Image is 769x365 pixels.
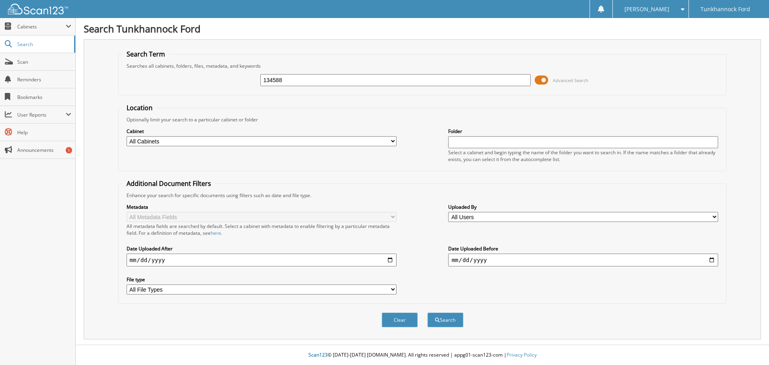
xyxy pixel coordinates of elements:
legend: Additional Document Filters [123,179,215,188]
input: start [127,254,397,266]
img: scan123-logo-white.svg [8,4,68,14]
span: Bookmarks [17,94,71,101]
button: Search [427,313,463,327]
label: Folder [448,128,718,135]
span: [PERSON_NAME] [624,7,669,12]
div: All metadata fields are searched by default. Select a cabinet with metadata to enable filtering b... [127,223,397,236]
span: Help [17,129,71,136]
div: Select a cabinet and begin typing the name of the folder you want to search in. If the name match... [448,149,718,163]
h1: Search Tunkhannock Ford [84,22,761,35]
div: Optionally limit your search to a particular cabinet or folder [123,116,723,123]
a: here [211,230,221,236]
span: Search [17,41,70,48]
a: Privacy Policy [507,351,537,358]
span: Scan [17,58,71,65]
label: Date Uploaded After [127,245,397,252]
input: end [448,254,718,266]
div: © [DATE]-[DATE] [DOMAIN_NAME]. All rights reserved | appg01-scan123-com | [76,345,769,365]
span: Scan123 [308,351,328,358]
label: Uploaded By [448,204,718,210]
label: Cabinet [127,128,397,135]
span: Cabinets [17,23,66,30]
span: Advanced Search [553,77,588,83]
span: User Reports [17,111,66,118]
legend: Location [123,103,157,112]
label: Metadata [127,204,397,210]
button: Clear [382,313,418,327]
div: Enhance your search for specific documents using filters such as date and file type. [123,192,723,199]
div: 1 [66,147,72,153]
span: Tunkhannock Ford [701,7,750,12]
label: Date Uploaded Before [448,245,718,252]
span: Reminders [17,76,71,83]
label: File type [127,276,397,283]
span: Announcements [17,147,71,153]
legend: Search Term [123,50,169,58]
div: Searches all cabinets, folders, files, metadata, and keywords [123,63,723,69]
